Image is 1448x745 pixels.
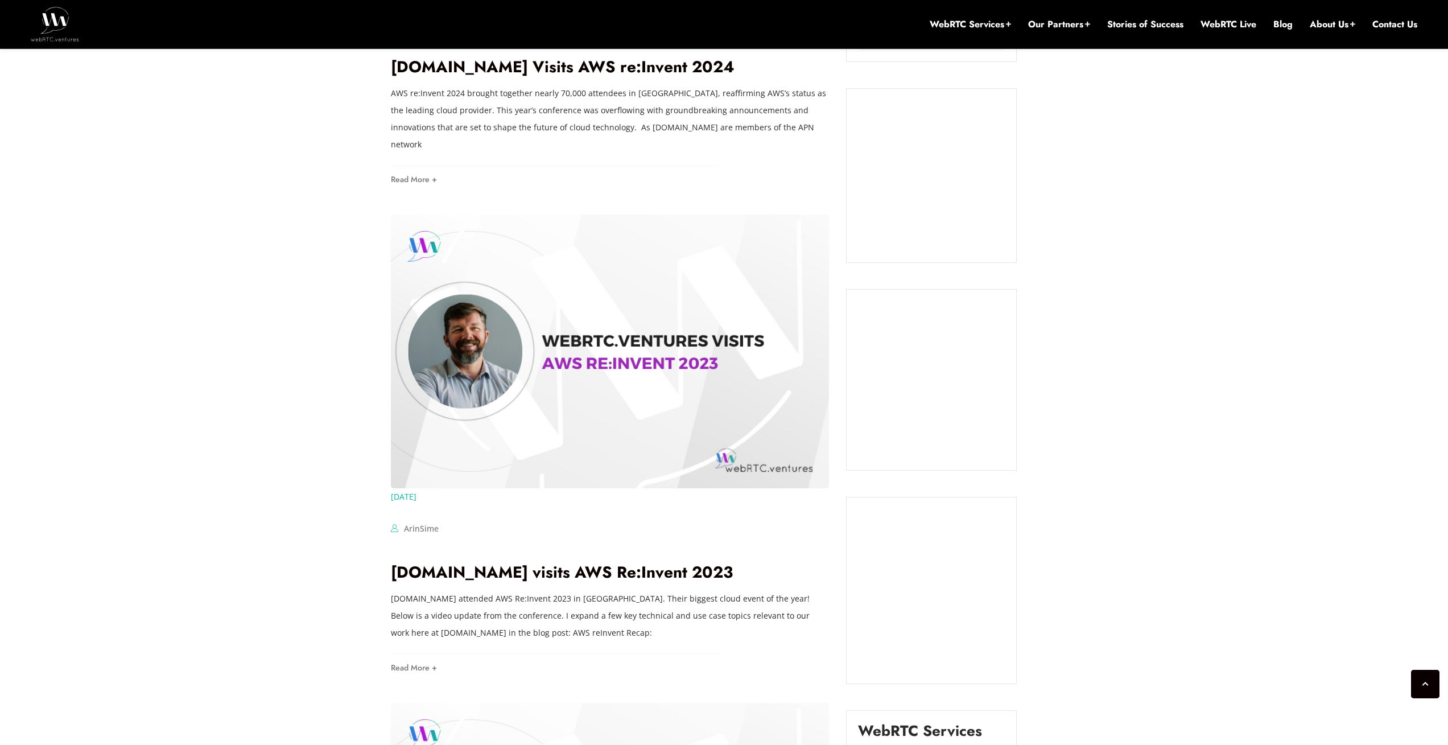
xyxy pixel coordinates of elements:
a: Contact Us [1372,18,1417,31]
a: WebRTC Services [930,18,1011,31]
a: [DOMAIN_NAME] visits AWS Re:Invent 2023 [391,561,733,584]
a: Stories of Success [1107,18,1183,31]
p: AWS re:Invent 2024 brought together nearly 70,000 attendees in [GEOGRAPHIC_DATA], reaffirming AWS... [391,85,829,153]
iframe: Embedded CTA [858,100,1005,252]
a: Our Partners [1028,18,1090,31]
a: Blog [1273,18,1293,31]
p: [DOMAIN_NAME] attended AWS Re:Invent 2023 in [GEOGRAPHIC_DATA]. Their biggest cloud event of the ... [391,590,829,641]
img: WebRTC.ventures [31,7,79,41]
iframe: Embedded CTA [858,509,1005,672]
a: [DATE] [391,488,416,505]
a: WebRTC Live [1201,18,1256,31]
a: ArinSime [404,523,439,534]
a: Read More + [391,664,437,672]
iframe: Embedded CTA [858,301,1005,459]
a: Read More + [391,175,437,183]
a: [DOMAIN_NAME] Visits AWS re:Invent 2024 [391,55,735,79]
a: About Us [1310,18,1355,31]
